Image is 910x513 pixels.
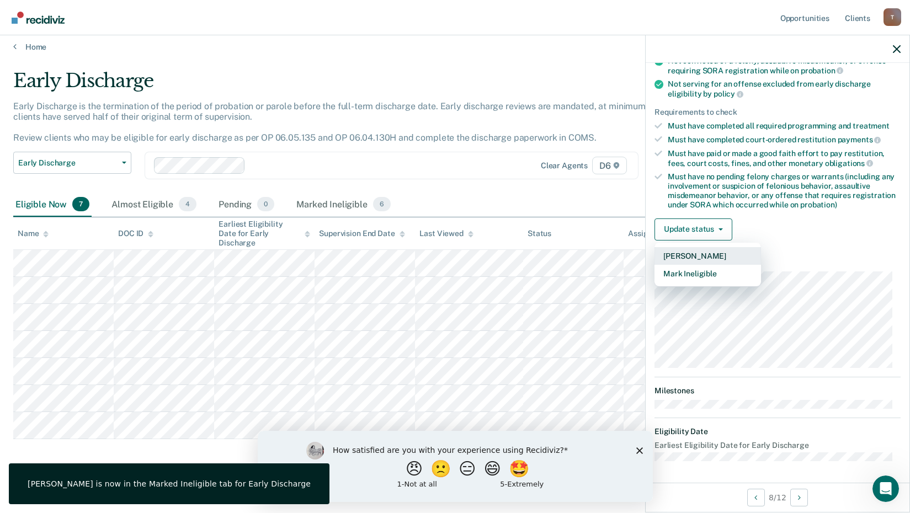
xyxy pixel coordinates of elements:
div: Assigned to [628,229,680,238]
span: probation [801,66,844,75]
span: treatment [853,121,890,130]
button: Next Opportunity [790,489,808,506]
div: Not serving for an offense excluded from early discharge eligibility by [668,79,901,98]
iframe: Survey by Kim from Recidiviz [258,431,653,502]
p: Early Discharge is the termination of the period of probation or parole before the full-term disc... [13,101,669,143]
div: DOC ID [118,229,153,238]
dt: Eligibility Date [654,427,901,436]
button: Profile dropdown button [884,8,901,26]
dt: Milestones [654,386,901,396]
button: Mark Ineligible [654,265,761,282]
div: [PERSON_NAME] is now in the Marked Ineligible tab for Early Discharge [28,479,311,489]
span: 7 [72,197,89,211]
span: payments [838,135,881,144]
span: obligations [825,159,873,168]
span: D6 [592,157,627,174]
div: Pending [216,193,276,217]
div: T [884,8,901,26]
div: Not convicted of a felony, assaultive misdemeanor, or offense requiring SORA registration while on [668,56,901,75]
div: Must have completed court-ordered restitution [668,135,901,145]
div: Clear agents [541,161,588,170]
div: Earliest Eligibility Date for Early Discharge [219,220,310,247]
iframe: Intercom live chat [872,475,899,502]
div: Last Viewed [419,229,473,238]
div: Name [18,229,49,238]
button: Update status [654,218,732,241]
div: Must have paid or made a good faith effort to pay restitution, fees, court costs, fines, and othe... [668,149,901,168]
span: probation) [800,200,837,209]
div: Must have no pending felony charges or warrants (including any involvement or suspicion of feloni... [668,172,901,209]
a: Home [13,42,897,52]
button: Previous Opportunity [747,489,765,506]
div: Status [528,229,551,238]
span: policy [714,89,743,98]
img: Recidiviz [12,12,65,24]
div: Early Discharge [13,70,696,101]
span: 6 [373,197,391,211]
div: Marked Ineligible [294,193,393,217]
div: Almost Eligible [109,193,199,217]
div: Supervision End Date [319,229,405,238]
button: [PERSON_NAME] [654,247,761,265]
span: Early Discharge [18,158,118,168]
div: Must have completed all required programming and [668,121,901,131]
dt: Supervision [654,258,901,268]
div: 8 / 12 [646,483,909,512]
dt: Earliest Eligibility Date for Early Discharge [654,441,901,450]
span: 4 [179,197,196,211]
span: 0 [257,197,274,211]
div: Eligible Now [13,193,92,217]
div: Requirements to check [654,108,901,117]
